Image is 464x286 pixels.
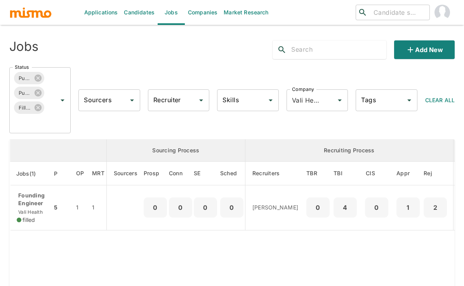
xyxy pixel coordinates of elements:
[144,162,169,185] th: Prospects
[292,86,314,92] label: Company
[434,5,450,20] img: Carmen Vilachá
[359,162,394,185] th: Client Interview Scheduled
[245,162,304,185] th: Recruiters
[127,95,137,106] button: Open
[70,185,90,230] td: 1
[304,162,332,185] th: To Be Reviewed
[400,202,417,213] p: 1
[309,202,327,213] p: 0
[334,95,345,106] button: Open
[17,192,46,207] p: Founding Engineer
[14,89,36,98] span: Public
[370,7,426,18] input: Candidate search
[197,202,214,213] p: 0
[14,101,44,114] div: Filled
[219,162,245,185] th: Sched
[52,185,70,230] td: 5
[332,162,359,185] th: To Be Interviewed
[172,202,189,213] p: 0
[425,97,455,103] span: Clear All
[15,64,29,70] label: Status
[14,87,44,99] div: Public
[147,202,164,213] p: 0
[422,162,454,185] th: Rejected
[394,162,422,185] th: Approved
[291,44,386,56] input: Search
[54,169,68,178] span: P
[337,202,354,213] p: 4
[404,95,415,106] button: Open
[192,162,219,185] th: Sent Emails
[223,202,240,213] p: 0
[273,40,291,59] button: search
[9,7,52,18] img: logo
[70,162,90,185] th: Open Positions
[252,204,298,211] p: [PERSON_NAME]
[14,103,36,112] span: Filled
[394,40,455,59] button: Add new
[245,140,453,162] th: Recruiting Process
[16,169,46,178] span: Jobs(1)
[169,162,192,185] th: Connections
[17,209,43,215] span: Vali Health
[23,216,35,224] span: filled
[265,95,276,106] button: Open
[14,74,36,83] span: Published
[368,202,385,213] p: 0
[90,162,106,185] th: Market Research Total
[90,185,106,230] td: 1
[427,202,444,213] p: 2
[14,72,44,84] div: Published
[52,162,70,185] th: Priority
[106,162,144,185] th: Sourcers
[57,95,68,106] button: Open
[9,39,38,54] h4: Jobs
[106,140,245,162] th: Sourcing Process
[196,95,207,106] button: Open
